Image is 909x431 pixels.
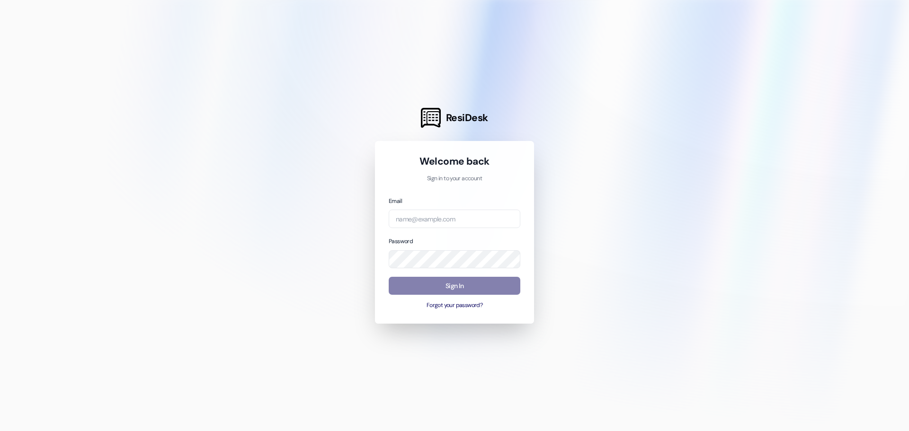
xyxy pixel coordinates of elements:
button: Forgot your password? [389,301,520,310]
p: Sign in to your account [389,175,520,183]
label: Email [389,197,402,205]
input: name@example.com [389,210,520,228]
img: ResiDesk Logo [421,108,441,128]
h1: Welcome back [389,155,520,168]
label: Password [389,237,413,245]
span: ResiDesk [446,111,488,124]
button: Sign In [389,277,520,295]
